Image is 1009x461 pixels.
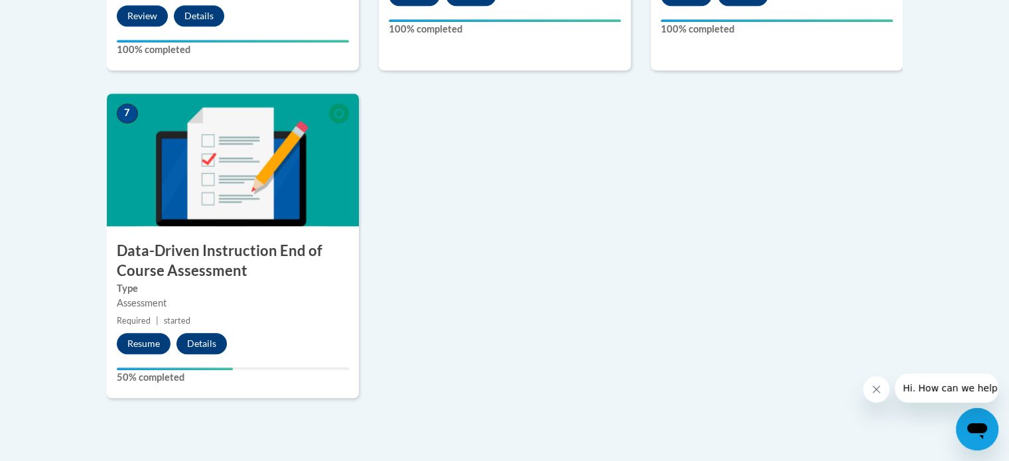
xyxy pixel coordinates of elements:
h3: Data-Driven Instruction End of Course Assessment [107,241,359,282]
span: 7 [117,103,138,123]
div: Your progress [389,19,621,22]
iframe: Message from company [895,373,998,403]
div: Your progress [117,40,349,42]
div: Your progress [661,19,893,22]
span: | [156,316,159,326]
div: Assessment [117,296,349,310]
iframe: Button to launch messaging window [956,408,998,450]
div: Your progress [117,367,233,370]
label: 100% completed [389,22,621,36]
button: Details [176,333,227,354]
label: 50% completed [117,370,349,385]
label: 100% completed [117,42,349,57]
label: Type [117,281,349,296]
iframe: Close message [863,376,890,403]
label: 100% completed [661,22,893,36]
img: Course Image [107,94,359,226]
button: Resume [117,333,170,354]
span: Required [117,316,151,326]
span: started [164,316,190,326]
button: Review [117,5,168,27]
button: Details [174,5,224,27]
span: Hi. How can we help? [8,9,107,20]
